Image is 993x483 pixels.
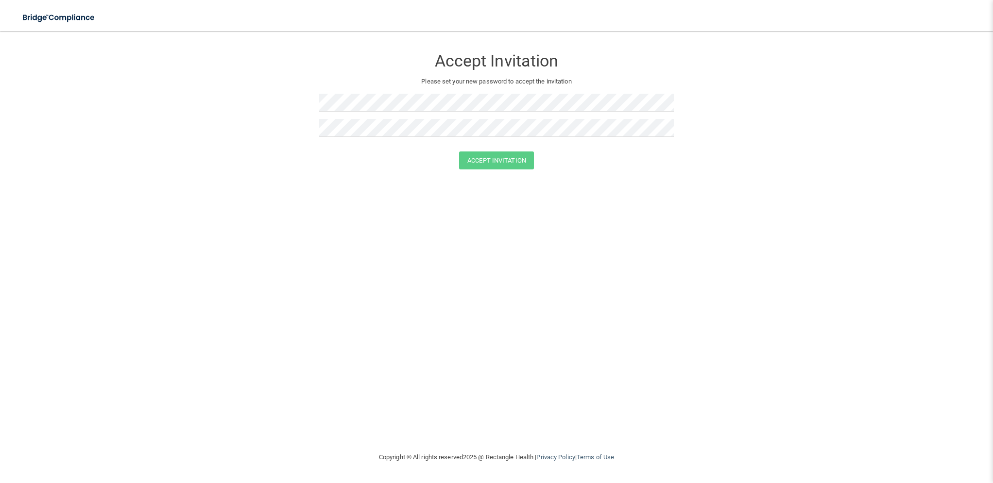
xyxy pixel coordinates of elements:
div: Copyright © All rights reserved 2025 @ Rectangle Health | | [319,442,674,473]
p: Please set your new password to accept the invitation [326,76,667,87]
a: Terms of Use [577,453,614,461]
a: Privacy Policy [536,453,575,461]
button: Accept Invitation [459,151,534,169]
img: bridge_compliance_login_screen.278c3ca4.svg [15,8,104,28]
h3: Accept Invitation [319,52,674,70]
